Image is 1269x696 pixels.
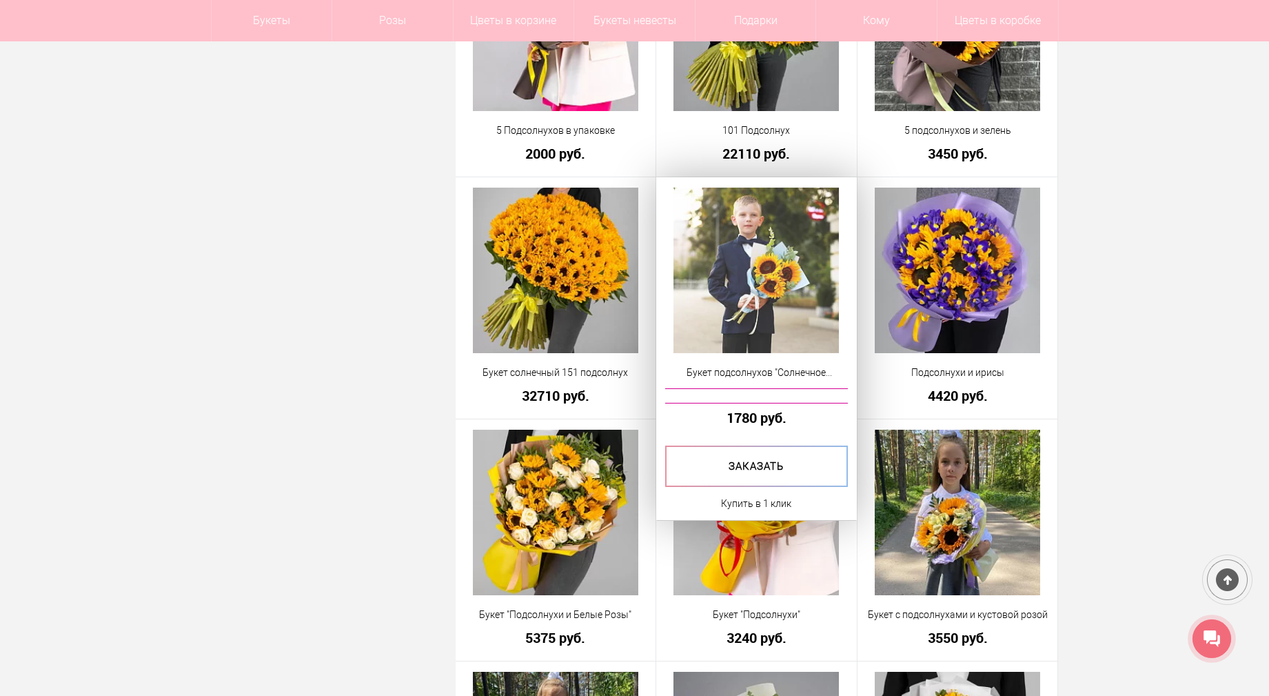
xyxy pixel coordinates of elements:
[866,146,1049,161] a: 3450 руб.
[875,188,1040,353] img: Подсолнухи и ирисы
[866,123,1049,138] a: 5 подсолнухов и зелень
[665,608,848,622] a: Букет "Подсолнухи"
[673,188,839,353] img: Букет подсолнухов "Солнечное настроение"
[665,123,848,138] a: 101 Подсолнух
[465,630,647,645] a: 5375 руб.
[866,630,1049,645] a: 3550 руб.
[465,123,647,138] a: 5 Подсолнухов в упаковке
[665,630,848,645] a: 3240 руб.
[473,430,638,595] img: Букет "Подсолнухи и Белые Розы"
[665,366,848,380] a: Букет подсолнухов "Солнечное настроение"
[866,608,1049,622] a: Букет с подсолнухами и кустовой розой
[465,146,647,161] a: 2000 руб.
[875,430,1040,595] img: Букет с подсолнухами и кустовой розой
[665,146,848,161] a: 22110 руб.
[465,366,647,380] a: Букет солнечный 151 подсолнух
[465,608,647,622] a: Букет "Подсолнухи и Белые Розы"
[866,366,1049,380] a: Подсолнухи и ирисы
[665,410,848,425] a: 1780 руб.
[866,388,1049,403] a: 4420 руб.
[465,388,647,403] a: 32710 руб.
[473,188,638,353] img: Букет солнечный 151 подсолнух
[721,495,791,512] a: Купить в 1 клик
